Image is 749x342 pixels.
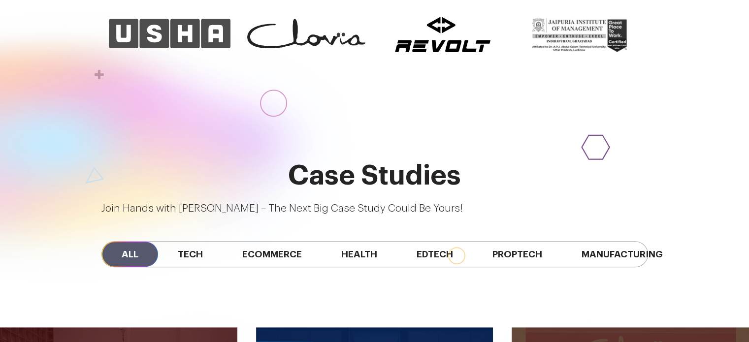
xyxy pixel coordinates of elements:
[247,19,365,48] img: Clovia.svg
[397,242,473,267] span: Edtech
[101,160,648,191] h2: Case Studies
[473,242,562,267] span: Proptech
[158,242,223,267] span: Tech
[223,242,322,267] span: Ecommerce
[562,242,683,267] span: Manufacturing
[322,242,397,267] span: Health
[395,17,490,52] img: Revolt.svg
[102,242,158,267] span: All
[101,201,648,217] p: Join Hands with [PERSON_NAME] – The Next Big Case Study Could Be Yours!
